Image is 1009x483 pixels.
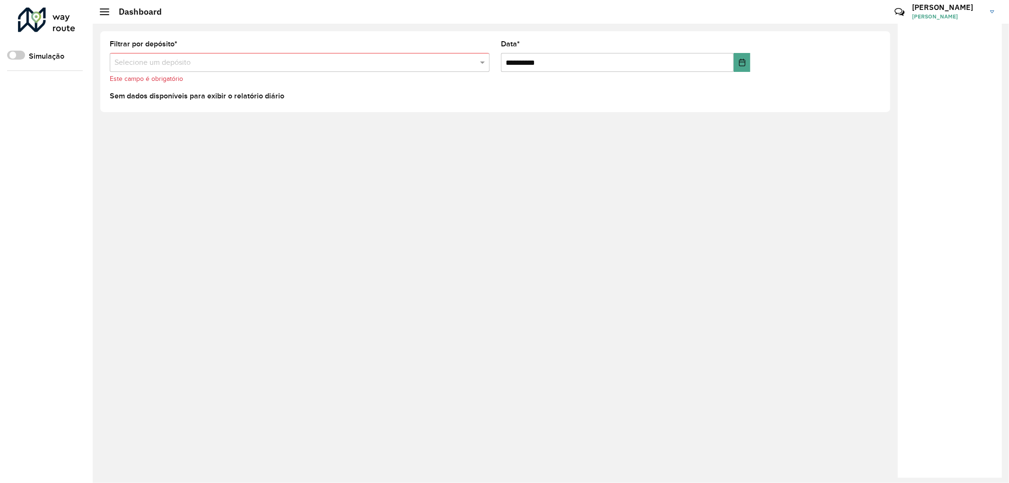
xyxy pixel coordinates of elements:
formly-validation-message: Este campo é obrigatório [110,75,183,82]
label: Filtrar por depósito [110,38,177,50]
span: [PERSON_NAME] [912,12,983,21]
label: Simulação [29,51,64,62]
label: Sem dados disponíveis para exibir o relatório diário [110,90,284,102]
h2: Dashboard [109,7,162,17]
div: Críticas? Dúvidas? Elogios? Sugestões? Entre em contato conosco! [781,3,880,28]
h3: [PERSON_NAME] [912,3,983,12]
a: Contato Rápido [889,2,910,22]
button: Choose Date [734,53,750,72]
label: Data [501,38,520,50]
